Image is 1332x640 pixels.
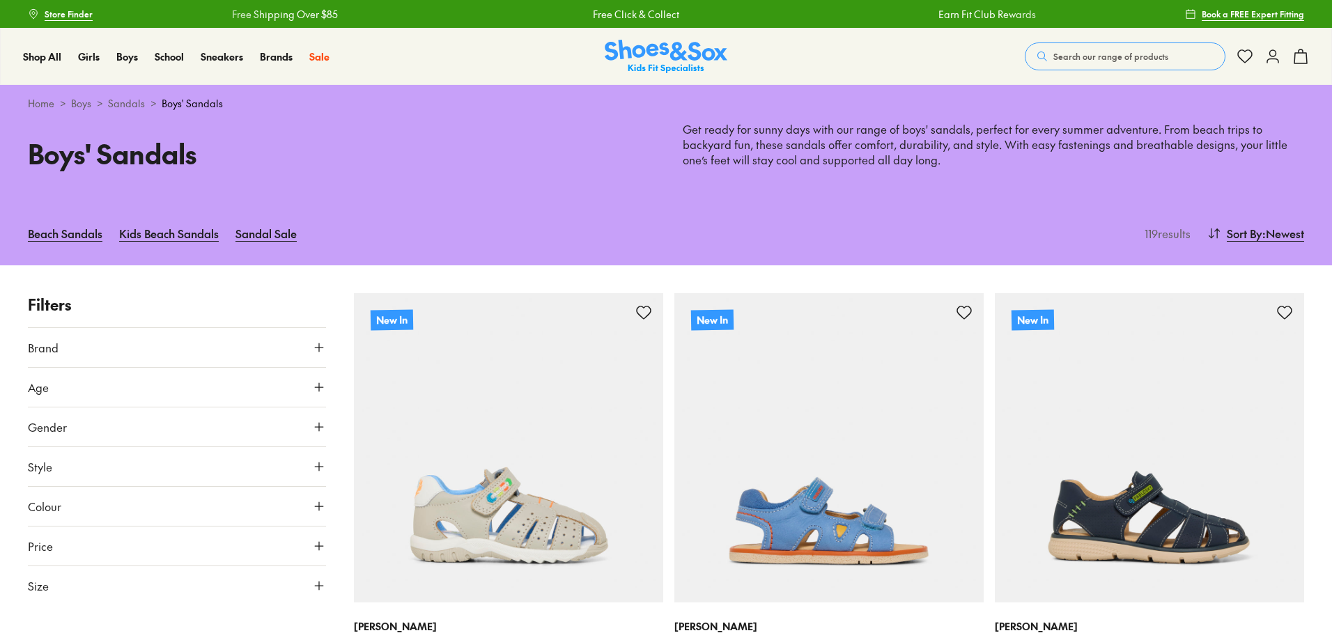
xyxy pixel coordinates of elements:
[155,49,184,64] a: School
[1207,218,1304,249] button: Sort By:Newest
[371,309,413,330] p: New In
[309,49,330,64] a: Sale
[691,309,734,330] p: New In
[108,96,145,111] a: Sandals
[28,458,52,475] span: Style
[309,49,330,63] span: Sale
[354,293,663,602] a: New In
[28,538,53,554] span: Price
[23,49,61,63] span: Shop All
[1262,225,1304,242] span: : Newest
[162,96,223,111] span: Boys' Sandals
[28,566,326,605] button: Size
[591,7,677,22] a: Free Click & Collect
[260,49,293,64] a: Brands
[1025,42,1225,70] button: Search our range of products
[230,7,336,22] a: Free Shipping Over $85
[119,218,219,249] a: Kids Beach Sandals
[1185,1,1304,26] a: Book a FREE Expert Fitting
[995,293,1304,602] a: New In
[28,339,59,356] span: Brand
[28,96,54,111] a: Home
[78,49,100,64] a: Girls
[28,577,49,594] span: Size
[28,293,326,316] p: Filters
[71,96,91,111] a: Boys
[995,619,1304,634] p: [PERSON_NAME]
[28,407,326,446] button: Gender
[674,619,984,634] p: [PERSON_NAME]
[1012,309,1054,330] p: New In
[116,49,138,64] a: Boys
[260,49,293,63] span: Brands
[936,7,1034,22] a: Earn Fit Club Rewards
[116,49,138,63] span: Boys
[201,49,243,63] span: Sneakers
[45,8,93,20] span: Store Finder
[155,49,184,63] span: School
[201,49,243,64] a: Sneakers
[1053,50,1168,63] span: Search our range of products
[28,1,93,26] a: Store Finder
[28,368,326,407] button: Age
[23,49,61,64] a: Shop All
[28,447,326,486] button: Style
[683,122,1304,168] p: Get ready for sunny days with our range of boys' sandals, perfect for every summer adventure. Fro...
[28,526,326,565] button: Price
[235,218,297,249] a: Sandal Sale
[1139,225,1191,242] p: 119 results
[28,96,1304,111] div: > > >
[1227,225,1262,242] span: Sort By
[28,379,49,396] span: Age
[354,619,663,634] p: [PERSON_NAME]
[605,40,727,74] img: SNS_Logo_Responsive.svg
[28,134,649,173] h1: Boys' Sandals
[28,419,67,435] span: Gender
[1202,8,1304,20] span: Book a FREE Expert Fitting
[674,293,984,602] a: New In
[605,40,727,74] a: Shoes & Sox
[28,218,102,249] a: Beach Sandals
[28,328,326,367] button: Brand
[28,498,61,515] span: Colour
[78,49,100,63] span: Girls
[28,487,326,526] button: Colour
